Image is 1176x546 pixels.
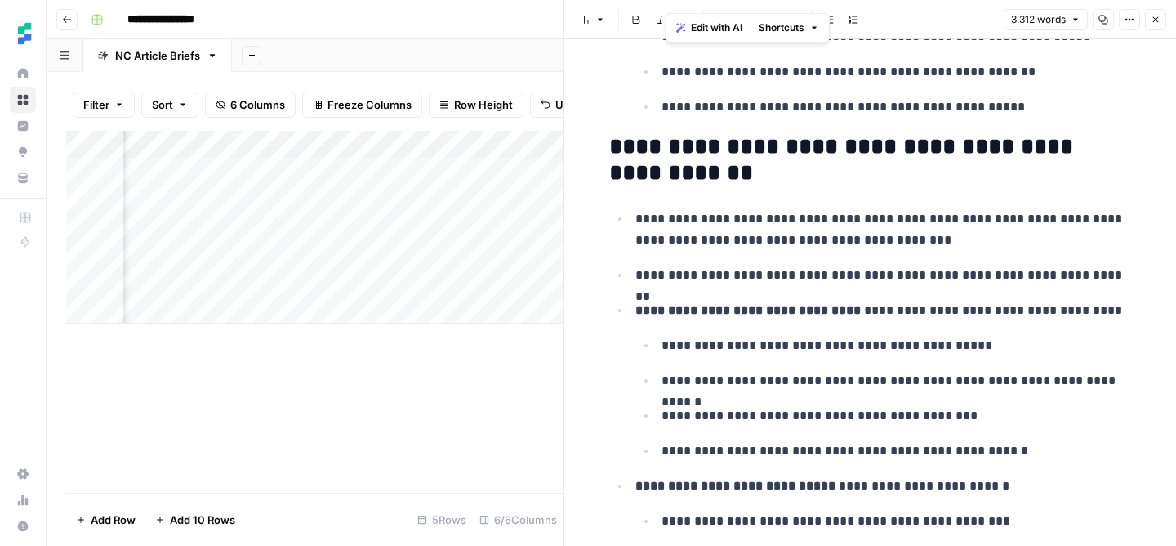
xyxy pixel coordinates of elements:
span: Filter [83,96,109,113]
span: Add Row [91,512,136,528]
div: 6/6 Columns [473,507,563,533]
button: Add 10 Rows [145,507,245,533]
a: NC Article Briefs [83,39,232,72]
a: Your Data [10,165,36,191]
button: 6 Columns [205,92,296,118]
a: Home [10,60,36,87]
a: Browse [10,87,36,113]
button: Undo [530,92,594,118]
span: Shortcuts [759,20,804,35]
img: Ten Speed Logo [10,19,39,48]
span: Undo [555,96,583,113]
button: Shortcuts [752,17,826,38]
a: Insights [10,113,36,139]
span: Add 10 Rows [170,512,235,528]
button: Workspace: Ten Speed [10,13,36,54]
button: Freeze Columns [302,92,422,118]
span: Row Height [454,96,513,113]
span: Edit with AI [691,20,742,35]
span: 6 Columns [230,96,285,113]
button: Sort [141,92,198,118]
button: Row Height [429,92,523,118]
button: 3,312 words [1004,9,1088,30]
span: Freeze Columns [327,96,412,113]
span: Sort [152,96,173,113]
button: Filter [73,92,135,118]
div: 5 Rows [411,507,473,533]
button: Edit with AI [670,17,749,38]
button: Add Row [66,507,145,533]
button: Help + Support [10,513,36,539]
a: Settings [10,461,36,487]
a: Usage [10,487,36,513]
div: NC Article Briefs [115,47,200,64]
a: Opportunities [10,139,36,165]
span: 3,312 words [1011,12,1066,27]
